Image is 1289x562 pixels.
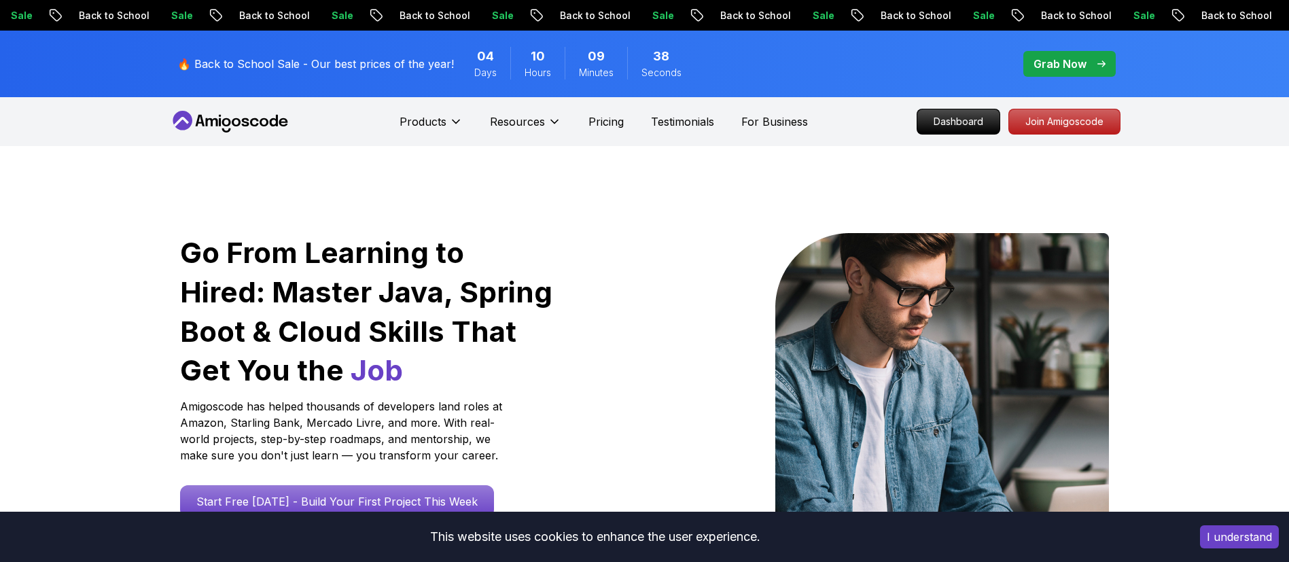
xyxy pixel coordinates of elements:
button: Resources [490,113,561,141]
p: Back to School [68,9,160,22]
p: Sale [641,9,685,22]
p: Grab Now [1034,56,1087,72]
p: Sale [321,9,364,22]
span: Days [474,66,497,80]
p: Back to School [709,9,802,22]
div: This website uses cookies to enhance the user experience. [10,522,1180,552]
p: Resources [490,113,545,130]
p: Back to School [549,9,641,22]
span: Hours [525,66,551,80]
a: For Business [741,113,808,130]
p: Back to School [870,9,962,22]
p: Back to School [1030,9,1123,22]
p: Sale [481,9,525,22]
p: 🔥 Back to School Sale - Our best prices of the year! [177,56,454,72]
a: Dashboard [917,109,1000,135]
span: 10 Hours [531,47,545,66]
h1: Go From Learning to Hired: Master Java, Spring Boot & Cloud Skills That Get You the [180,233,554,390]
span: 9 Minutes [588,47,605,66]
p: Back to School [389,9,481,22]
a: Start Free [DATE] - Build Your First Project This Week [180,485,494,518]
a: Pricing [588,113,624,130]
p: Back to School [228,9,321,22]
a: Join Amigoscode [1008,109,1120,135]
p: Sale [160,9,204,22]
span: Job [351,353,403,387]
p: Dashboard [917,109,1000,134]
p: Join Amigoscode [1009,109,1120,134]
p: Sale [962,9,1006,22]
span: 38 Seconds [653,47,669,66]
button: Accept cookies [1200,525,1279,548]
p: Amigoscode has helped thousands of developers land roles at Amazon, Starling Bank, Mercado Livre,... [180,398,506,463]
p: Sale [1123,9,1166,22]
span: Seconds [641,66,682,80]
span: 4 Days [477,47,494,66]
button: Products [400,113,463,141]
a: Testimonials [651,113,714,130]
span: Minutes [579,66,614,80]
p: Back to School [1190,9,1283,22]
p: Sale [802,9,845,22]
p: Products [400,113,446,130]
